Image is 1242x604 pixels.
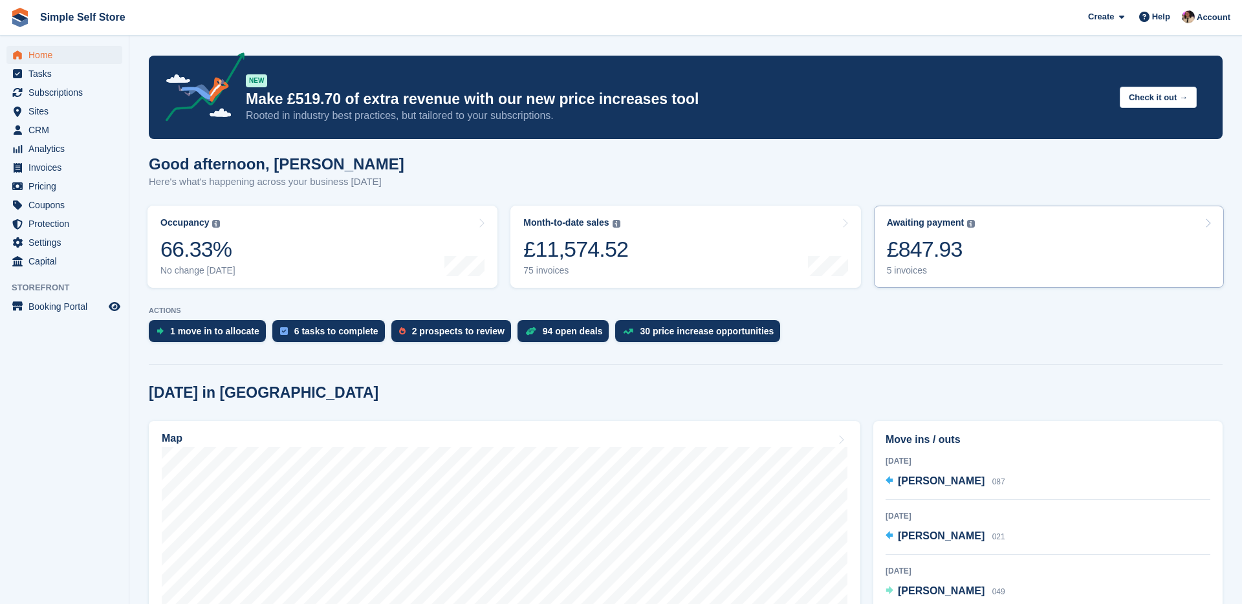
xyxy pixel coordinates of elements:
[160,265,235,276] div: No change [DATE]
[160,217,209,228] div: Occupancy
[886,510,1210,522] div: [DATE]
[28,121,106,139] span: CRM
[887,265,975,276] div: 5 invoices
[12,281,129,294] span: Storefront
[28,158,106,177] span: Invoices
[6,215,122,233] a: menu
[543,326,603,336] div: 94 open deals
[246,90,1109,109] p: Make £519.70 of extra revenue with our new price increases tool
[874,206,1224,288] a: Awaiting payment £847.93 5 invoices
[28,83,106,102] span: Subscriptions
[399,327,406,335] img: prospect-51fa495bee0391a8d652442698ab0144808aea92771e9ea1ae160a38d050c398.svg
[523,265,628,276] div: 75 invoices
[6,158,122,177] a: menu
[1088,10,1114,23] span: Create
[887,217,964,228] div: Awaiting payment
[613,220,620,228] img: icon-info-grey-7440780725fd019a000dd9b08b2336e03edf1995a4989e88bcd33f0948082b44.svg
[246,74,267,87] div: NEW
[992,532,1005,541] span: 021
[28,233,106,252] span: Settings
[28,177,106,195] span: Pricing
[525,327,536,336] img: deal-1b604bf984904fb50ccaf53a9ad4b4a5d6e5aea283cecdc64d6e3604feb123c2.svg
[155,52,245,126] img: price-adjustments-announcement-icon-8257ccfd72463d97f412b2fc003d46551f7dbcb40ab6d574587a9cd5c0d94...
[107,299,122,314] a: Preview store
[1182,10,1195,23] img: Scott McCutcheon
[272,320,391,349] a: 6 tasks to complete
[212,220,220,228] img: icon-info-grey-7440780725fd019a000dd9b08b2336e03edf1995a4989e88bcd33f0948082b44.svg
[28,215,106,233] span: Protection
[886,432,1210,448] h2: Move ins / outs
[887,236,975,263] div: £847.93
[280,327,288,335] img: task-75834270c22a3079a89374b754ae025e5fb1db73e45f91037f5363f120a921f8.svg
[6,83,122,102] a: menu
[615,320,787,349] a: 30 price increase opportunities
[149,384,378,402] h2: [DATE] in [GEOGRAPHIC_DATA]
[149,175,404,189] p: Here's what's happening across your business [DATE]
[886,565,1210,577] div: [DATE]
[992,477,1005,486] span: 087
[1120,87,1197,108] button: Check it out →
[162,433,182,444] h2: Map
[898,530,985,541] span: [PERSON_NAME]
[157,327,164,335] img: move_ins_to_allocate_icon-fdf77a2bb77ea45bf5b3d319d69a93e2d87916cf1d5bf7949dd705db3b84f3ca.svg
[6,121,122,139] a: menu
[898,585,985,596] span: [PERSON_NAME]
[6,252,122,270] a: menu
[623,329,633,334] img: price_increase_opportunities-93ffe204e8149a01c8c9dc8f82e8f89637d9d84a8eef4429ea346261dce0b2c0.svg
[28,65,106,83] span: Tasks
[967,220,975,228] img: icon-info-grey-7440780725fd019a000dd9b08b2336e03edf1995a4989e88bcd33f0948082b44.svg
[1152,10,1170,23] span: Help
[28,102,106,120] span: Sites
[6,233,122,252] a: menu
[391,320,517,349] a: 2 prospects to review
[149,320,272,349] a: 1 move in to allocate
[886,455,1210,467] div: [DATE]
[6,196,122,214] a: menu
[886,583,1005,600] a: [PERSON_NAME] 049
[886,473,1005,490] a: [PERSON_NAME] 087
[149,307,1223,315] p: ACTIONS
[412,326,505,336] div: 2 prospects to review
[886,528,1005,545] a: [PERSON_NAME] 021
[28,297,106,316] span: Booking Portal
[517,320,616,349] a: 94 open deals
[523,236,628,263] div: £11,574.52
[170,326,259,336] div: 1 move in to allocate
[10,8,30,27] img: stora-icon-8386f47178a22dfd0bd8f6a31ec36ba5ce8667c1dd55bd0f319d3a0aa187defe.svg
[6,177,122,195] a: menu
[294,326,378,336] div: 6 tasks to complete
[160,236,235,263] div: 66.33%
[28,46,106,64] span: Home
[640,326,774,336] div: 30 price increase opportunities
[147,206,497,288] a: Occupancy 66.33% No change [DATE]
[28,196,106,214] span: Coupons
[6,140,122,158] a: menu
[898,475,985,486] span: [PERSON_NAME]
[992,587,1005,596] span: 049
[1197,11,1230,24] span: Account
[523,217,609,228] div: Month-to-date sales
[6,297,122,316] a: menu
[6,46,122,64] a: menu
[510,206,860,288] a: Month-to-date sales £11,574.52 75 invoices
[6,65,122,83] a: menu
[28,252,106,270] span: Capital
[149,155,404,173] h1: Good afternoon, [PERSON_NAME]
[6,102,122,120] a: menu
[35,6,131,28] a: Simple Self Store
[246,109,1109,123] p: Rooted in industry best practices, but tailored to your subscriptions.
[28,140,106,158] span: Analytics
